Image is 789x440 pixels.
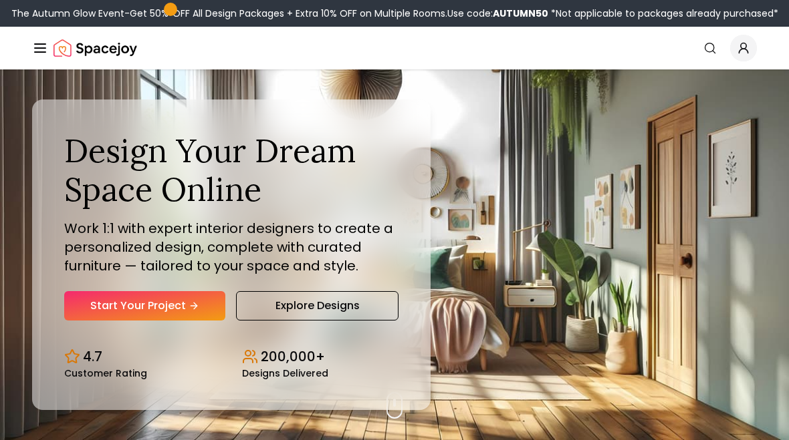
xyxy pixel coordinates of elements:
img: Spacejoy Logo [53,35,137,61]
h1: Design Your Dream Space Online [64,132,399,208]
nav: Global [32,27,757,69]
a: Spacejoy [53,35,137,61]
p: 4.7 [83,347,102,366]
p: 200,000+ [261,347,325,366]
a: Explore Designs [236,291,399,320]
div: Design stats [64,337,399,378]
a: Start Your Project [64,291,225,320]
b: AUTUMN50 [493,7,548,20]
span: *Not applicable to packages already purchased* [548,7,778,20]
small: Customer Rating [64,369,147,378]
p: Work 1:1 with expert interior designers to create a personalized design, complete with curated fu... [64,219,399,275]
div: The Autumn Glow Event-Get 50% OFF All Design Packages + Extra 10% OFF on Multiple Rooms. [11,7,778,20]
span: Use code: [447,7,548,20]
small: Designs Delivered [242,369,328,378]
